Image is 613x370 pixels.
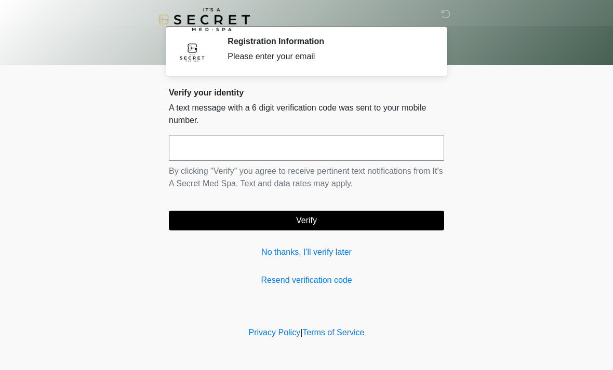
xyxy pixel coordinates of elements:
[249,328,301,337] a: Privacy Policy
[177,36,208,67] img: Agent Avatar
[228,50,429,63] div: Please enter your email
[158,8,250,31] img: It's A Secret Med Spa Logo
[302,328,364,337] a: Terms of Service
[169,211,444,230] button: Verify
[169,246,444,258] a: No thanks, I'll verify later
[300,328,302,337] a: |
[169,274,444,286] a: Resend verification code
[169,102,444,127] p: A text message with a 6 digit verification code was sent to your mobile number.
[228,36,429,46] h2: Registration Information
[169,165,444,190] p: By clicking "Verify" you agree to receive pertinent text notifications from It's A Secret Med Spa...
[169,88,444,98] h2: Verify your identity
